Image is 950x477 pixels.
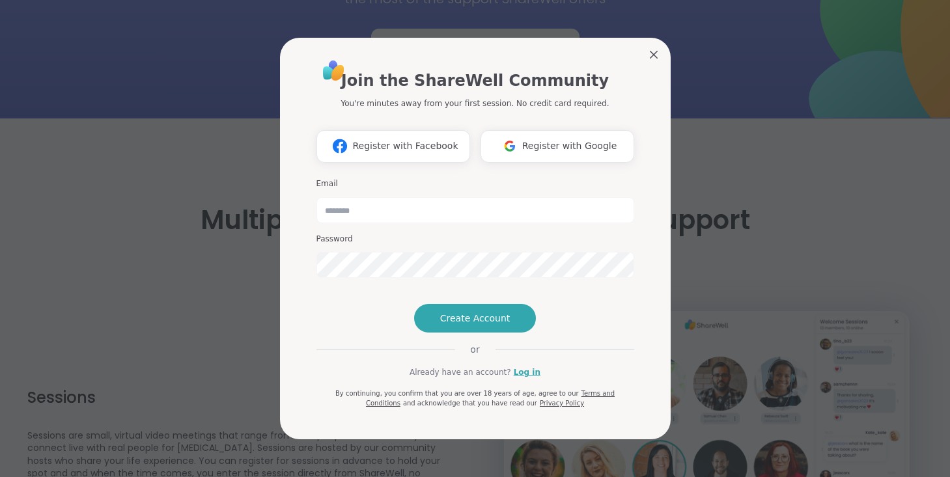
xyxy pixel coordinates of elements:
[328,134,352,158] img: ShareWell Logomark
[540,400,584,407] a: Privacy Policy
[352,139,458,153] span: Register with Facebook
[341,98,609,109] p: You're minutes away from your first session. No credit card required.
[316,234,634,245] h3: Password
[341,69,609,92] h1: Join the ShareWell Community
[440,312,510,325] span: Create Account
[522,139,617,153] span: Register with Google
[316,130,470,163] button: Register with Facebook
[497,134,522,158] img: ShareWell Logomark
[410,366,511,378] span: Already have an account?
[335,390,579,397] span: By continuing, you confirm that you are over 18 years of age, agree to our
[454,343,495,356] span: or
[414,304,537,333] button: Create Account
[403,400,537,407] span: and acknowledge that you have read our
[481,130,634,163] button: Register with Google
[319,56,348,85] img: ShareWell Logo
[514,366,540,378] a: Log in
[316,178,634,189] h3: Email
